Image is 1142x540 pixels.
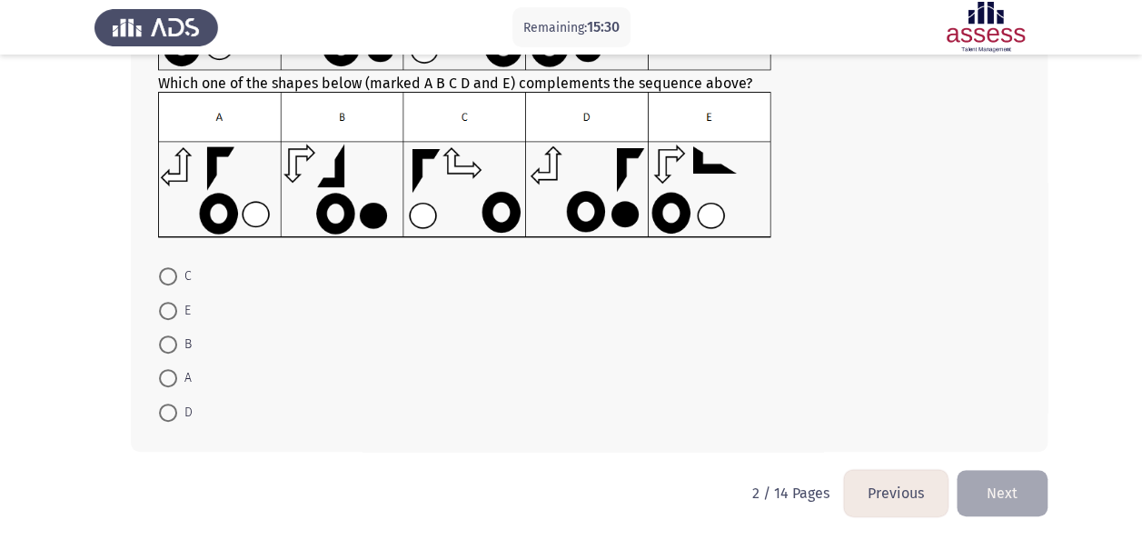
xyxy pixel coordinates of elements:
[177,265,192,287] span: C
[158,92,771,238] img: UkFYYl8wMTFfQi5wbmcxNjkxMjk2ODA0NjY3.png
[94,2,218,53] img: Assess Talent Management logo
[177,334,192,355] span: B
[523,16,620,39] p: Remaining:
[587,18,620,35] span: 15:30
[957,470,1048,516] button: load next page
[752,485,829,502] p: 2 / 14 Pages
[844,470,948,516] button: load previous page
[177,402,193,424] span: D
[177,300,191,322] span: E
[177,367,192,389] span: A
[924,2,1048,53] img: Assessment logo of ASSESS Focus 4 Module Assessment (EN/AR) (Basic - IB)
